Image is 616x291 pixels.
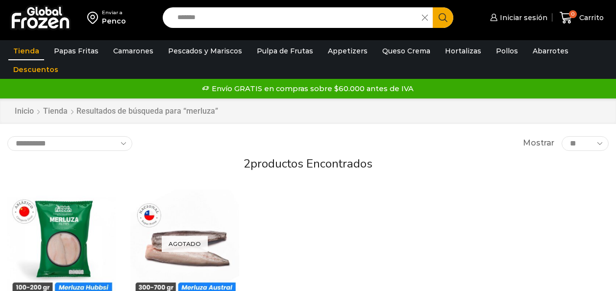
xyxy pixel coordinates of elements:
a: Camarones [108,42,158,60]
select: Pedido de la tienda [7,136,132,151]
span: Carrito [577,13,604,23]
a: Pescados y Mariscos [163,42,247,60]
a: Pulpa de Frutas [252,42,318,60]
a: Appetizers [323,42,372,60]
span: Iniciar sesión [497,13,547,23]
a: Hortalizas [440,42,486,60]
div: Penco [102,16,126,26]
a: Descuentos [8,60,63,79]
nav: Breadcrumb [14,106,218,117]
a: Tienda [43,106,68,117]
span: 2 [244,156,250,171]
span: 0 [569,10,577,18]
div: Enviar a [102,9,126,16]
a: Tienda [8,42,44,60]
button: Search button [433,7,453,28]
img: address-field-icon.svg [87,9,102,26]
a: Iniciar sesión [488,8,547,27]
a: 0 Carrito [557,6,606,29]
a: Papas Fritas [49,42,103,60]
span: productos encontrados [250,156,372,171]
a: Pollos [491,42,523,60]
h1: Resultados de búsqueda para “merluza” [76,106,218,116]
a: Inicio [14,106,34,117]
a: Queso Crema [377,42,435,60]
span: Mostrar [523,138,554,149]
a: Abarrotes [528,42,573,60]
p: Agotado [162,236,208,252]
